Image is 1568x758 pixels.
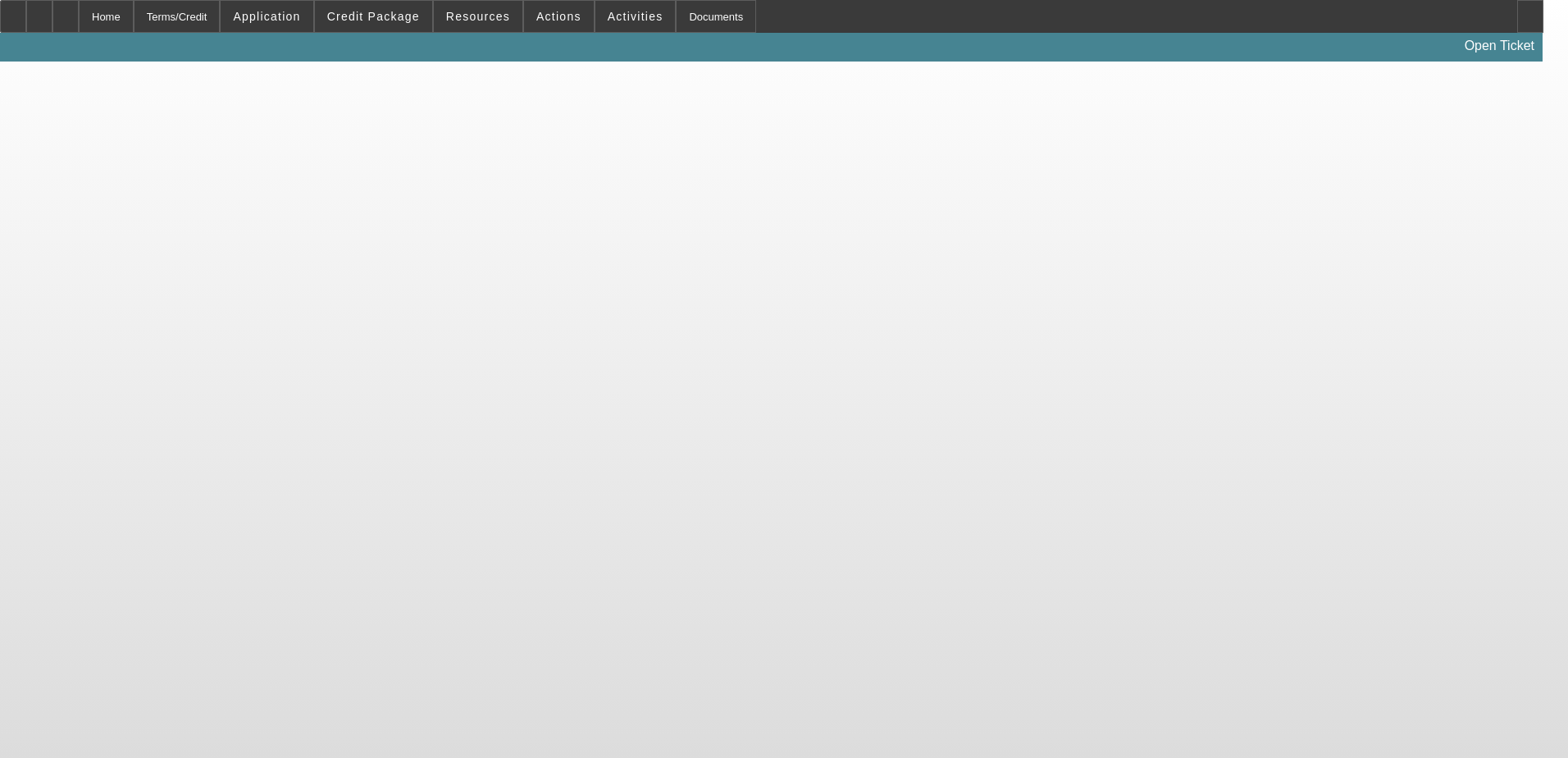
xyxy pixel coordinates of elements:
button: Credit Package [315,1,432,32]
span: Application [233,10,300,23]
span: Actions [536,10,581,23]
span: Credit Package [327,10,420,23]
a: Open Ticket [1458,32,1541,60]
span: Resources [446,10,510,23]
button: Application [221,1,312,32]
span: Activities [608,10,663,23]
button: Activities [595,1,676,32]
button: Actions [524,1,594,32]
button: Resources [434,1,522,32]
